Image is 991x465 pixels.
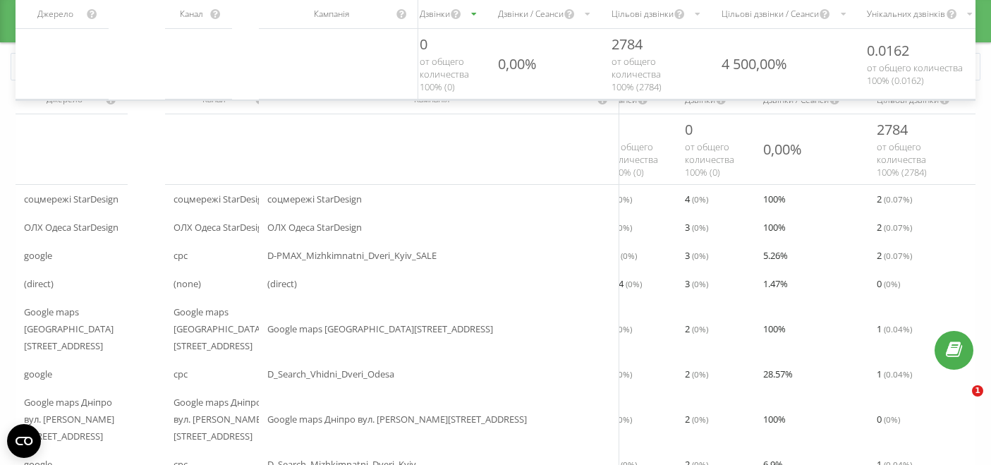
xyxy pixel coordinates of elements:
span: от общего количества 100% ( 2784 ) [877,140,927,179]
span: cpc [174,247,188,264]
span: ( 0 %) [692,323,708,334]
span: (direct) [24,275,54,292]
iframe: Intercom live chat [943,385,977,419]
span: Google maps [GEOGRAPHIC_DATA][STREET_ADDRESS] [24,303,119,354]
span: 1 [877,320,912,337]
span: соцмережі StarDesign [174,191,268,207]
div: Канал [174,8,209,20]
span: 0 [877,411,900,428]
div: 0,00% [498,54,537,73]
span: от общего количества 100% ( 2784 ) [612,55,662,93]
span: 100 % [763,191,786,207]
span: 2 [609,411,632,428]
span: 100 % [763,219,786,236]
span: 4 [609,191,632,207]
span: от общего количества 100% ( 0.0162 ) [867,61,963,87]
span: 1.47 % [763,275,788,292]
div: Цільові дзвінки [612,8,674,20]
span: 57 [609,247,637,264]
span: ( 0 %) [616,193,632,205]
span: соцмережі StarDesign [267,191,362,207]
span: Google maps Дніпро вул. [PERSON_NAME][STREET_ADDRESS] [24,394,119,445]
div: Дзвінки [420,8,450,20]
span: ( 0.07 %) [884,250,912,261]
span: 2 [685,366,708,382]
span: ( 0 %) [616,222,632,233]
span: 1 [877,366,912,382]
span: ( 0 %) [616,368,632,380]
div: Дзвінки / Сеанси [498,8,564,20]
span: 2784 [612,35,643,54]
span: 2 [877,247,912,264]
span: 2 [609,320,632,337]
span: от общего количества 100% ( 0 ) [609,140,658,179]
span: 0 [420,35,427,54]
span: 2 [877,191,912,207]
span: ОЛХ Одеса StarDesign [24,219,118,236]
button: Open CMP widget [7,424,41,458]
span: ( 0.04 %) [884,323,912,334]
span: ( 0 %) [884,413,900,425]
span: ( 0 %) [884,278,900,289]
span: 2 [685,411,708,428]
span: Google maps [GEOGRAPHIC_DATA][STREET_ADDRESS] [174,303,269,354]
span: (none) [174,275,201,292]
span: ( 0 %) [616,323,632,334]
span: ( 0 %) [692,368,708,380]
span: 3 [685,247,708,264]
span: ( 0.07 %) [884,222,912,233]
span: 7 [609,366,632,382]
div: Кампанія [267,8,396,20]
div: Цільові дзвінки / Сеанси [722,8,819,20]
span: (direct) [267,275,297,292]
span: ( 0 %) [692,193,708,205]
div: 0,00% [763,140,802,159]
span: 0 [877,275,900,292]
span: 0.0162 [867,41,909,60]
span: ( 0.07 %) [884,193,912,205]
span: Google maps [GEOGRAPHIC_DATA][STREET_ADDRESS] [267,320,493,337]
span: 100 % [763,320,786,337]
span: от общего количества 100% ( 0 ) [685,140,734,179]
span: cpc [174,366,188,382]
span: 5.26 % [763,247,788,264]
span: 2784 [877,120,908,139]
span: 1 [972,385,983,397]
span: ( 0 %) [692,250,708,261]
span: ( 0 %) [621,250,637,261]
span: google [24,247,52,264]
span: ОЛХ Одеса StarDesign [174,219,268,236]
span: ( 0 %) [692,413,708,425]
span: 204 [609,275,642,292]
span: 0 [685,120,693,139]
span: 3 [685,275,708,292]
span: 4 [685,191,708,207]
span: 3 [685,219,708,236]
span: ( 0.04 %) [884,368,912,380]
span: ОЛХ Одеса StarDesign [267,219,362,236]
span: от общего количества 100% ( 0 ) [420,55,469,93]
span: 28.57 % [763,366,793,382]
div: Джерело [24,8,86,20]
span: ( 0 %) [626,278,642,289]
div: Унікальних дзвінків [867,8,945,20]
span: соцмережі StarDesign [24,191,118,207]
span: 3 [609,219,632,236]
span: Google maps Дніпро вул. [PERSON_NAME][STREET_ADDRESS] [174,394,269,445]
span: ( 0 %) [616,413,632,425]
span: 2 [685,320,708,337]
span: D_Search_Vhidni_Dveri_Odesa [267,366,394,382]
div: 4 500,00% [722,54,787,73]
span: google [24,366,52,382]
span: ( 0 %) [692,222,708,233]
span: D-PMAX_Mizhkimnatni_Dveri_Kyiv_SALE [267,247,437,264]
span: 2 [877,219,912,236]
span: ( 0 %) [692,278,708,289]
span: Google maps Дніпро вул. [PERSON_NAME][STREET_ADDRESS] [267,411,527,428]
span: 100 % [763,411,786,428]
